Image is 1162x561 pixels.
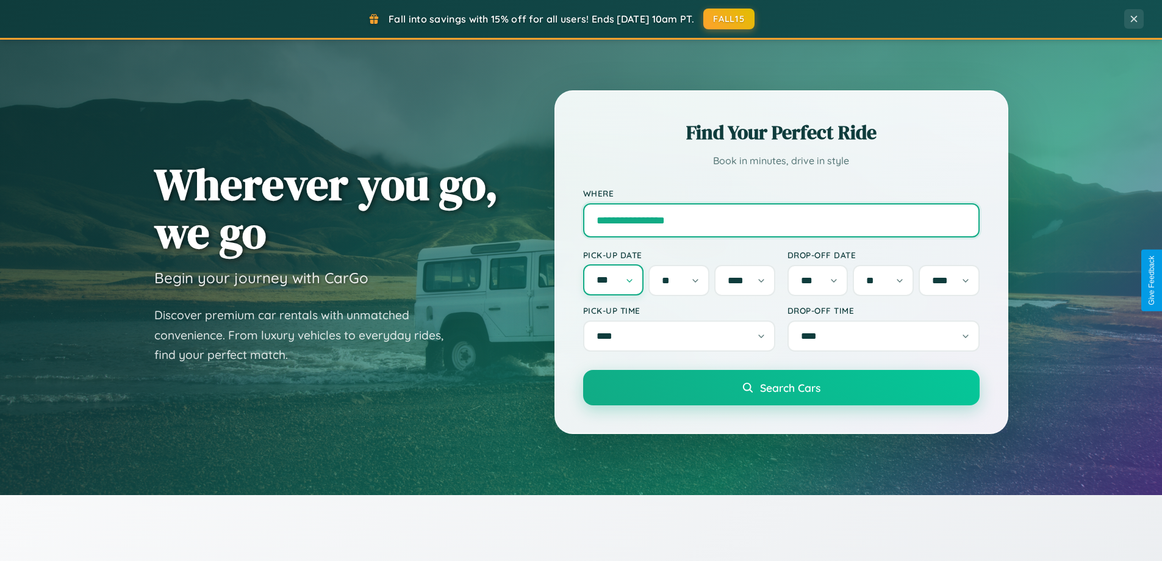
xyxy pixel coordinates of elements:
[787,305,980,316] label: Drop-off Time
[583,305,775,316] label: Pick-up Time
[1147,256,1156,305] div: Give Feedback
[154,160,498,256] h1: Wherever you go, we go
[583,152,980,170] p: Book in minutes, drive in style
[583,370,980,405] button: Search Cars
[703,9,755,29] button: FALL15
[583,119,980,146] h2: Find Your Perfect Ride
[583,188,980,198] label: Where
[787,250,980,260] label: Drop-off Date
[154,305,459,365] p: Discover premium car rentals with unmatched convenience. From luxury vehicles to everyday rides, ...
[389,13,694,25] span: Fall into savings with 15% off for all users! Ends [DATE] 10am PT.
[583,250,775,260] label: Pick-up Date
[760,381,820,394] span: Search Cars
[154,269,368,287] h3: Begin your journey with CarGo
